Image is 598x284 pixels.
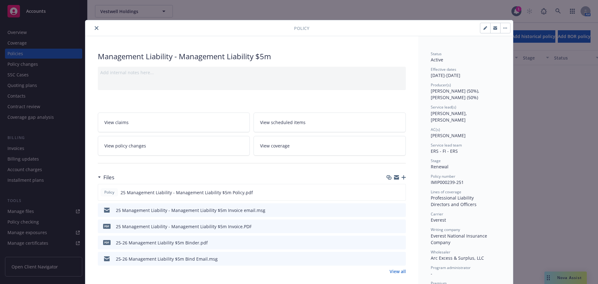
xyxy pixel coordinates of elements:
span: Writing company [431,227,460,232]
span: Producer(s) [431,82,451,88]
span: Stage [431,158,441,163]
span: Everest National Insurance Company [431,233,488,245]
span: Status [431,51,442,56]
div: Professional Liability [431,195,501,201]
button: download file [388,207,393,214]
span: IMIP000239-251 [431,179,464,185]
span: [PERSON_NAME], [PERSON_NAME] [431,110,468,123]
div: [DATE] - [DATE] [431,67,501,79]
span: View scheduled items [260,119,306,126]
button: download file [388,239,393,246]
div: Management Liability - Management Liability $5m [98,51,406,62]
div: 25 Management Liability - Management Liability $5m Invoice.PDF [116,223,252,230]
button: download file [388,223,393,230]
div: 25-26 Management Liability $5m Bind Email.msg [116,256,218,262]
span: AC(s) [431,127,440,132]
span: PDF [103,224,111,229]
a: View scheduled items [254,113,406,132]
h3: Files [103,173,114,181]
span: - [431,271,432,277]
button: preview file [398,239,403,246]
span: View coverage [260,142,290,149]
div: Files [98,173,114,181]
a: View coverage [254,136,406,156]
span: Service lead team [431,142,462,148]
div: Directors and Officers [431,201,501,208]
span: Policy number [431,174,455,179]
span: Program administrator [431,265,471,270]
span: [PERSON_NAME] [431,132,466,138]
span: 25 Management Liability - Management Liability $5m Policy.pdf [121,189,253,196]
div: 25 Management Liability - Management Liability $5m Invoice email.msg [116,207,265,214]
span: Wholesaler [431,249,450,255]
span: Lines of coverage [431,189,461,195]
span: ERS - FI - ERS [431,148,458,154]
span: Everest [431,217,446,223]
button: preview file [398,256,403,262]
div: Add internal notes here... [100,69,403,76]
button: preview file [397,189,403,196]
div: 25-26 Management Liability $5m Binder.pdf [116,239,208,246]
button: preview file [398,207,403,214]
button: preview file [398,223,403,230]
span: View policy changes [104,142,146,149]
button: close [93,24,100,32]
span: Arc Excess & Surplus, LLC [431,255,484,261]
a: View all [390,268,406,275]
span: Policy [294,25,309,31]
span: Active [431,57,443,63]
span: Carrier [431,211,443,217]
a: View policy changes [98,136,250,156]
span: Renewal [431,164,448,170]
span: [PERSON_NAME] (50%), [PERSON_NAME] (50%) [431,88,481,100]
button: download file [388,256,393,262]
span: Service lead(s) [431,104,456,110]
span: Policy [103,190,116,195]
span: View claims [104,119,129,126]
span: Effective dates [431,67,456,72]
span: pdf [103,240,111,245]
a: View claims [98,113,250,132]
button: download file [387,189,392,196]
